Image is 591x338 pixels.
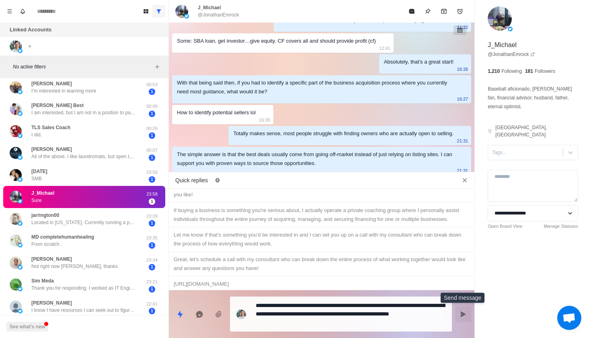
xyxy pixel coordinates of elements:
[149,220,155,227] span: 1
[488,6,512,31] img: picture
[18,199,23,204] img: picture
[18,243,23,247] img: picture
[142,147,162,154] p: 00:07
[31,307,136,314] p: I know I have resources I can seek out to figure out the part about getting SBA loans. What I don...
[31,175,42,182] p: SMB
[488,68,500,75] p: 1,210
[177,78,454,96] div: With that being said then, if you had to identify a specific part of the business acquisition pro...
[10,125,22,137] img: picture
[31,212,59,219] p: jarrington00
[31,277,54,284] p: Sim Meda
[142,191,162,198] p: 23:58
[175,176,208,185] p: Quick replies
[457,136,468,145] p: 21:31
[236,309,246,319] img: picture
[436,3,452,19] button: Archive
[31,109,136,116] p: I am interested, but I am not in a position to pay for coaching/consulting. However, I am very in...
[149,132,155,139] span: 1
[31,124,70,131] p: TLS Sales Coach
[184,14,189,19] img: picture
[31,80,72,87] p: [PERSON_NAME]
[452,3,468,19] button: Add reminder
[404,3,420,19] button: Mark as read
[25,41,35,51] button: Add account
[6,322,48,332] button: See what's new
[458,174,471,187] button: Close quick replies
[31,219,136,226] p: Located in [US_STATE]. Currently running a payroll business and would like to add another business.
[175,5,188,18] img: picture
[535,68,555,75] p: Followers
[174,231,470,248] div: Let me know if that’s something you’d be interested in and I can set you up on a call with my con...
[174,206,470,224] div: If buying a business is something you're serious about, I actually operate a private coaching gro...
[16,5,29,18] button: Notifications
[211,306,227,322] button: Add media
[259,115,270,124] p: 16:39
[177,150,454,168] div: The simple answer is that the best deals usually come from going off-market instead of just relyi...
[18,155,23,160] img: picture
[10,169,22,181] img: picture
[149,198,155,205] span: 1
[31,168,47,175] p: [DATE]
[384,58,454,66] div: Absolutely, that's a great start!
[142,278,162,285] p: 23:21
[420,3,436,19] button: Pin
[10,147,22,159] img: picture
[198,11,239,19] p: @JonathanEmrock
[140,5,152,18] button: Board View
[149,89,155,95] span: 1
[10,213,22,225] img: picture
[142,103,162,110] p: 00:49
[31,284,136,292] p: Thank you for responding. I worked as IT Engineer for the past 12 years but I am not still able t...
[149,286,155,293] span: 1
[142,81,162,88] p: 00:53
[457,23,468,32] p: 11:22
[31,233,94,241] p: MD completehumanhealing
[152,62,162,72] button: Add filters
[142,301,162,307] p: 22:41
[18,111,23,116] img: picture
[525,68,533,75] p: 181
[142,213,162,220] p: 23:39
[457,65,468,74] p: 16:26
[149,308,155,314] span: 1
[152,5,165,18] button: Show all conversations
[198,4,221,11] p: J_Michael
[557,306,581,330] div: Open chat
[142,169,162,176] p: 23:58
[455,306,471,322] button: Send message
[18,265,23,270] img: picture
[18,48,23,53] img: picture
[31,153,136,160] p: All of the above. I like laundromats, but open to options
[31,102,84,109] p: [PERSON_NAME] Best
[31,197,41,204] p: Sure
[10,301,22,313] img: picture
[177,37,376,45] div: Some: SBA loan, get investor…give equity. CF covers all and should provide profit (cf)
[10,103,22,115] img: picture
[457,95,468,103] p: 16:27
[31,190,54,197] p: J_Michael
[174,181,470,199] div: No problem at all, I know how overwhelming everything can be when starting out. I can support you...
[3,5,16,18] button: Menu
[508,27,513,31] img: picture
[174,255,470,273] div: Great, let’s schedule a call with my consultant who can break down the entire process of what wor...
[149,111,155,117] span: 1
[488,40,517,50] p: J_Michael
[142,125,162,132] p: 00:26
[177,108,256,117] div: How to identify potential sellers lol
[13,63,152,70] p: No active filters
[10,235,22,247] img: picture
[31,146,72,153] p: [PERSON_NAME]
[233,129,454,138] div: Totally makes sense, most people struggle with finding owners who are actually open to selling.
[10,191,22,203] img: picture
[211,174,224,187] button: Edit quick replies
[18,309,23,313] img: picture
[18,221,23,226] img: picture
[10,278,22,291] img: picture
[488,223,522,230] a: Open Board View
[31,299,72,307] p: [PERSON_NAME]
[149,242,155,249] span: 1
[10,26,51,34] p: Linked Accounts
[31,263,118,270] p: Not right now [PERSON_NAME], thanks
[142,257,162,264] p: 23:34
[31,87,96,95] p: I’m interested in learning more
